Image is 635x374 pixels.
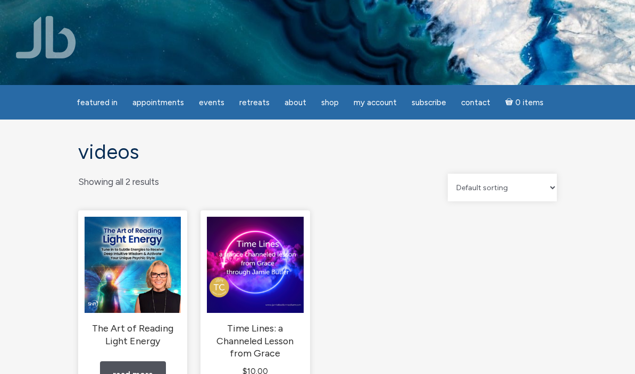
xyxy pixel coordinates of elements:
[85,217,181,347] a: The Art of Reading Light Energy
[78,174,159,190] p: Showing all 2 results
[199,98,224,107] span: Events
[321,98,339,107] span: Shop
[354,98,397,107] span: My Account
[193,92,231,113] a: Events
[207,217,303,313] img: Time Lines: a Channeled Lesson from Grace
[412,98,446,107] span: Subscribe
[78,141,557,163] h1: Videos
[455,92,497,113] a: Contact
[405,92,453,113] a: Subscribe
[505,98,515,107] i: Cart
[233,92,276,113] a: Retreats
[85,217,181,313] img: The Art of Reading Light Energy
[207,322,303,359] h2: Time Lines: a Channeled Lesson from Grace
[461,98,490,107] span: Contact
[347,92,403,113] a: My Account
[85,322,181,346] h2: The Art of Reading Light Energy
[77,98,118,107] span: featured in
[70,92,124,113] a: featured in
[16,16,76,58] img: Jamie Butler. The Everyday Medium
[515,99,544,107] span: 0 items
[448,174,557,201] select: Shop order
[285,98,306,107] span: About
[126,92,190,113] a: Appointments
[315,92,345,113] a: Shop
[132,98,184,107] span: Appointments
[499,91,550,113] a: Cart0 items
[239,98,270,107] span: Retreats
[278,92,313,113] a: About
